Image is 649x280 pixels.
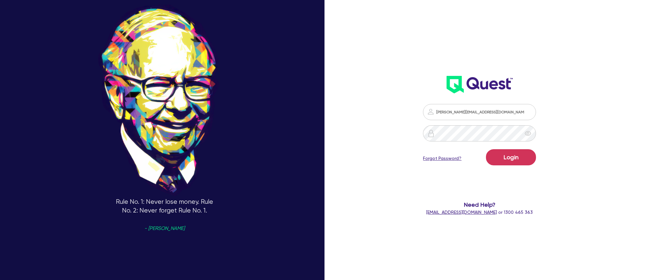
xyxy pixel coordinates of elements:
button: Login [486,149,536,165]
img: icon-password [427,108,435,116]
span: Need Help? [392,200,567,209]
a: [EMAIL_ADDRESS][DOMAIN_NAME] [426,210,497,215]
input: Email address [423,104,536,120]
span: - [PERSON_NAME] [144,226,185,231]
img: wH2k97JdezQIQAAAABJRU5ErkJggg== [447,76,513,93]
span: or 1300 465 363 [426,210,533,215]
img: icon-password [427,130,435,137]
a: Forgot Password? [423,155,461,162]
span: eye [525,130,531,137]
